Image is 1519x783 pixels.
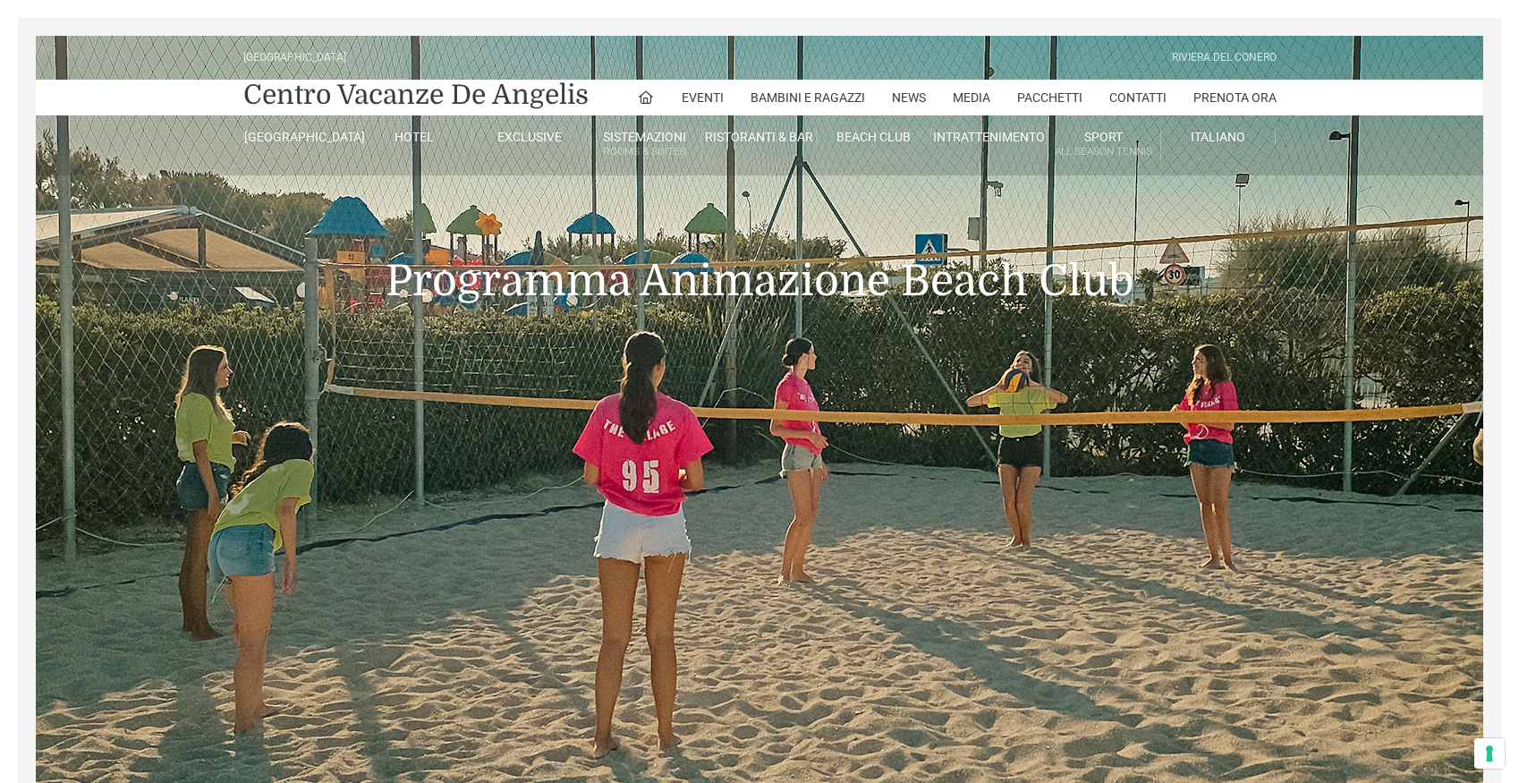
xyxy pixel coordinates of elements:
[243,175,1277,333] h1: Programma Animazione Beach Club
[682,80,724,115] a: Eventi
[751,80,865,115] a: Bambini e Ragazzi
[243,49,346,66] div: [GEOGRAPHIC_DATA]
[472,129,587,145] a: Exclusive
[1193,80,1277,115] a: Prenota Ora
[358,129,472,145] a: Hotel
[931,129,1046,145] a: Intrattenimento
[587,143,700,160] small: Rooms & Suites
[1172,49,1277,66] div: Riviera Del Conero
[1047,143,1160,160] small: All Season Tennis
[1474,738,1505,769] button: Le tue preferenze relative al consenso per le tecnologie di tracciamento
[1017,80,1082,115] a: Pacchetti
[243,129,358,145] a: [GEOGRAPHIC_DATA]
[892,80,926,115] a: News
[243,77,589,113] a: Centro Vacanze De Angelis
[1191,130,1245,144] span: Italiano
[702,129,817,145] a: Ristoranti & Bar
[1109,80,1167,115] a: Contatti
[1047,129,1161,162] a: SportAll Season Tennis
[817,129,931,145] a: Beach Club
[1161,129,1276,145] a: Italiano
[953,80,990,115] a: Media
[587,129,701,162] a: SistemazioniRooms & Suites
